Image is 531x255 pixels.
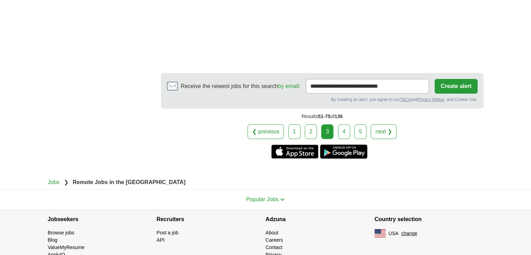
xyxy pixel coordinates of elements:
span: Receive the newest jobs for this search : [181,82,300,90]
div: By creating an alert, you agree to our and , and Cookie Use. [167,96,478,103]
a: Contact [266,245,282,250]
a: Jobs [48,179,60,185]
a: About [266,230,279,235]
span: Popular Jobs [246,196,279,202]
a: T&Cs [400,97,410,102]
img: US flag [375,229,386,238]
a: ❮ previous [248,124,284,139]
span: USA [389,230,399,237]
a: 4 [338,124,350,139]
a: API [157,237,165,243]
a: by email [278,83,299,89]
img: toggle icon [280,198,285,201]
a: Post a job [157,230,178,235]
a: Blog [48,237,58,243]
h4: Country selection [375,210,484,229]
strong: Remote Jobs in the [GEOGRAPHIC_DATA] [73,179,185,185]
a: 5 [354,124,367,139]
span: 51-75 [318,114,331,119]
a: 2 [305,124,317,139]
a: Privacy Notice [417,97,444,102]
span: ❯ [64,179,68,185]
a: ValueMyResume [48,245,85,250]
a: Get the iPhone app [271,145,318,159]
a: Browse jobs [48,230,74,235]
button: Create alert [435,79,477,94]
div: 3 [321,124,333,139]
div: Results of [161,109,484,124]
button: change [401,230,417,237]
a: Careers [266,237,283,243]
span: 136 [334,114,342,119]
a: 1 [288,124,301,139]
a: next ❯ [371,124,397,139]
a: Get the Android app [320,145,367,159]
